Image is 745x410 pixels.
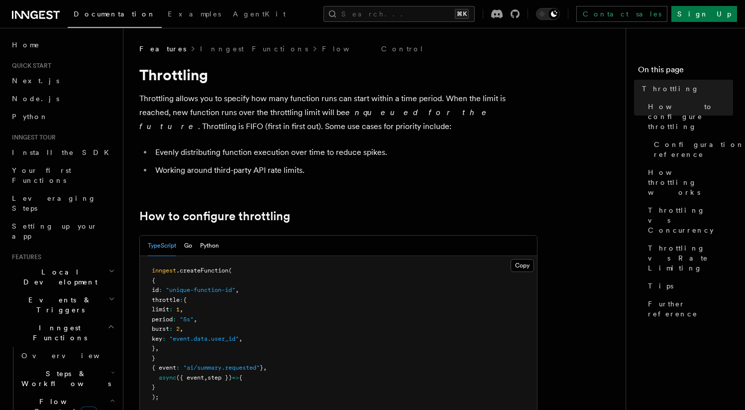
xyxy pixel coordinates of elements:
[139,92,537,134] p: Throttling allows you to specify how many function runs can start within a time period. When the ...
[233,10,286,18] span: AgentKit
[638,64,733,80] h4: On this page
[176,267,228,274] span: .createFunction
[152,306,169,313] span: limit
[576,6,667,22] a: Contact sales
[180,325,183,332] span: ,
[323,6,475,22] button: Search...⌘K
[204,374,208,381] span: ,
[180,296,183,303] span: :
[8,319,117,347] button: Inngest Functions
[68,3,162,28] a: Documentation
[8,161,117,189] a: Your first Functions
[8,323,107,343] span: Inngest Functions
[183,296,187,303] span: {
[648,243,733,273] span: Throttling vs Rate Limiting
[8,263,117,291] button: Local Development
[648,102,733,132] span: How to configure throttling
[200,236,219,256] button: Python
[8,134,56,141] span: Inngest tour
[12,95,59,103] span: Node.js
[235,286,239,293] span: ,
[176,306,180,313] span: 1
[322,44,424,54] a: Flow Control
[8,62,51,70] span: Quick start
[17,347,117,365] a: Overview
[152,296,180,303] span: throttle
[152,325,169,332] span: burst
[139,209,290,223] a: How to configure throttling
[12,148,115,156] span: Install the SDK
[8,295,108,315] span: Events & Triggers
[152,163,537,177] li: Working around third-party API rate limits.
[180,316,194,323] span: "5s"
[232,374,239,381] span: =>
[139,66,537,84] h1: Throttling
[155,345,159,352] span: ,
[173,316,176,323] span: :
[12,40,40,50] span: Home
[152,364,176,371] span: { event
[176,364,180,371] span: :
[644,277,733,295] a: Tips
[642,84,699,94] span: Throttling
[169,325,173,332] span: :
[8,72,117,90] a: Next.js
[644,163,733,201] a: How throttling works
[168,10,221,18] span: Examples
[671,6,737,22] a: Sign Up
[180,306,183,313] span: ,
[8,36,117,54] a: Home
[12,222,98,240] span: Setting up your app
[152,345,155,352] span: }
[8,90,117,108] a: Node.js
[12,113,48,121] span: Python
[648,281,673,291] span: Tips
[148,236,176,256] button: TypeScript
[152,267,176,274] span: inngest
[12,77,59,85] span: Next.js
[227,3,292,27] a: AgentKit
[8,217,117,245] a: Setting up your app
[648,299,733,319] span: Further reference
[194,316,197,323] span: ,
[648,205,733,235] span: Throttling vs Concurrency
[159,374,176,381] span: async
[8,143,117,161] a: Install the SDK
[644,239,733,277] a: Throttling vs Rate Limiting
[644,98,733,136] a: How to configure throttling
[21,352,124,360] span: Overview
[8,189,117,217] a: Leveraging Steps
[8,267,108,287] span: Local Development
[183,364,260,371] span: "ai/summary.requested"
[139,44,186,54] span: Features
[228,267,232,274] span: (
[638,80,733,98] a: Throttling
[162,335,166,342] span: :
[455,9,469,19] kbd: ⌘K
[17,365,117,393] button: Steps & Workflows
[12,194,96,212] span: Leveraging Steps
[650,136,733,163] a: Configuration reference
[239,335,242,342] span: ,
[17,369,111,389] span: Steps & Workflows
[8,108,117,126] a: Python
[152,335,162,342] span: key
[263,364,267,371] span: ,
[648,167,733,197] span: How throttling works
[152,384,155,391] span: }
[644,295,733,323] a: Further reference
[654,139,745,159] span: Configuration reference
[152,277,155,284] span: {
[12,166,71,184] span: Your first Functions
[159,286,162,293] span: :
[74,10,156,18] span: Documentation
[260,364,263,371] span: }
[8,253,41,261] span: Features
[239,374,242,381] span: {
[176,374,204,381] span: ({ event
[200,44,308,54] a: Inngest Functions
[8,291,117,319] button: Events & Triggers
[176,325,180,332] span: 2
[152,316,173,323] span: period
[208,374,232,381] span: step })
